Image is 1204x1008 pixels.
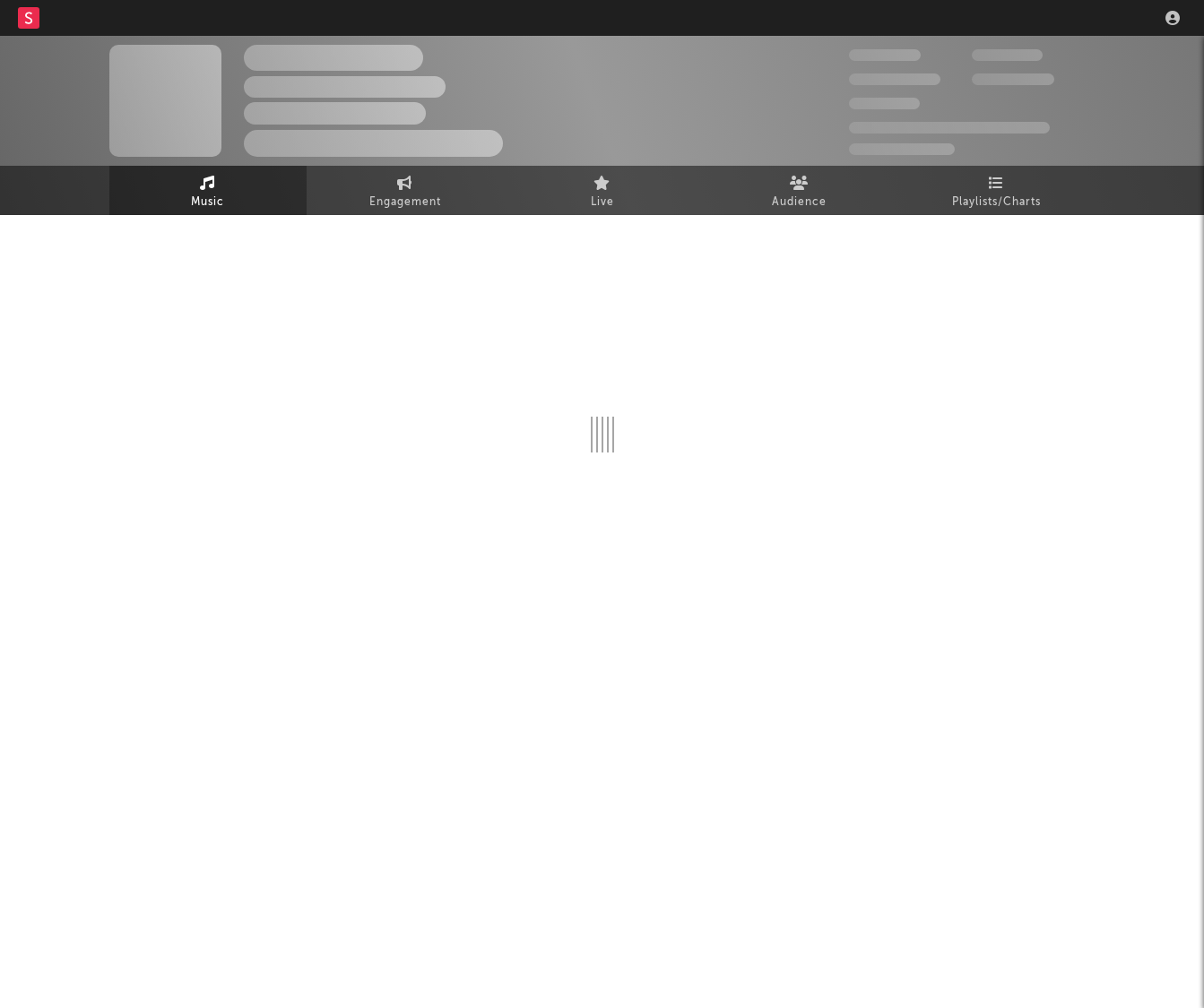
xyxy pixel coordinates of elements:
span: 1,000,000 [972,73,1054,85]
span: Playlists/Charts [952,192,1041,213]
span: Live [591,192,614,213]
a: Music [109,166,307,215]
a: Playlists/Charts [898,166,1096,215]
a: Live [504,166,701,215]
span: Jump Score: 85.0 [849,143,955,155]
a: Engagement [307,166,504,215]
span: Music [191,192,224,213]
span: Engagement [369,192,441,213]
span: 300,000 [849,49,921,61]
span: Audience [772,192,827,213]
span: 100,000 [972,49,1043,61]
span: 50,000,000 [849,73,940,85]
span: 100,000 [849,98,920,109]
span: 50,000,000 Monthly Listeners [849,122,1050,134]
a: Audience [701,166,898,215]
